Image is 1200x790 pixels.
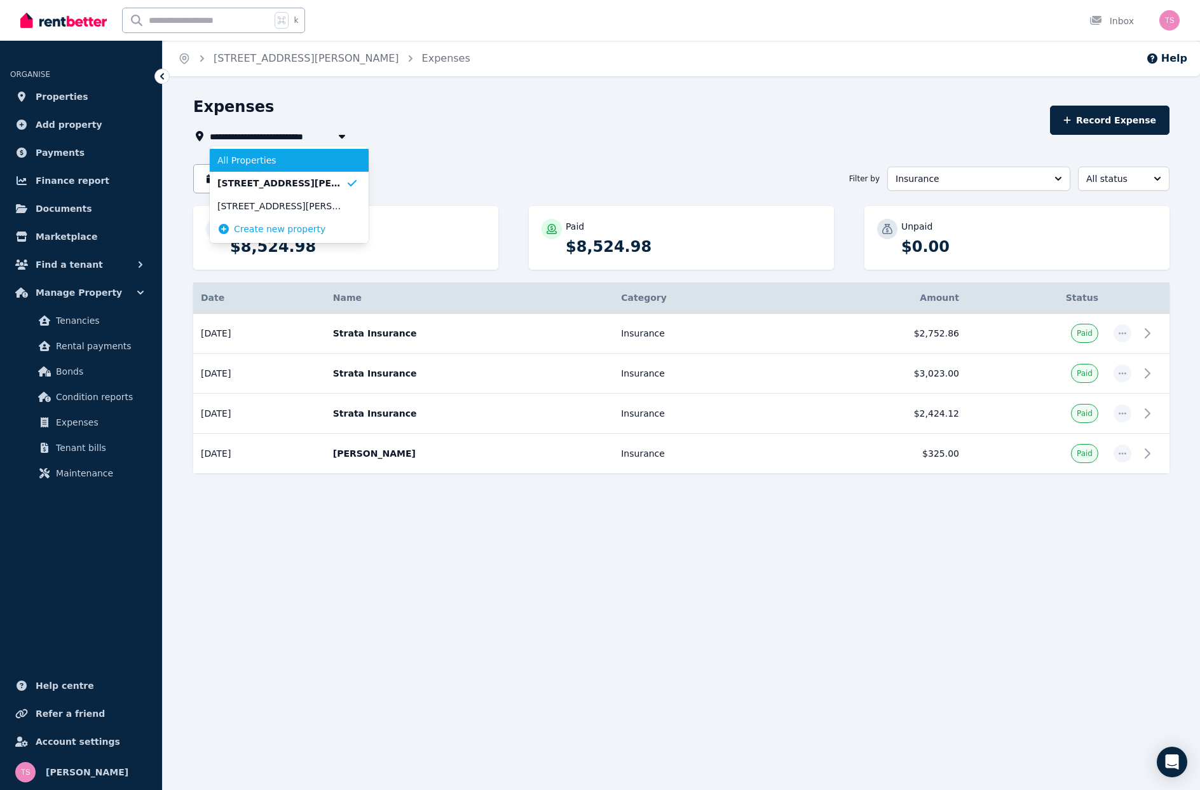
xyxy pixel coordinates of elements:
td: [DATE] [193,314,325,354]
img: RentBetter [20,11,107,30]
a: Properties [10,84,152,109]
button: Manage Property [10,280,152,305]
a: Rental payments [15,333,147,359]
span: Documents [36,201,92,216]
a: Payments [10,140,152,165]
span: Filter by [849,174,880,184]
span: [STREET_ADDRESS][PERSON_NAME] [217,200,346,212]
span: All Properties [217,154,346,167]
span: Refer a friend [36,706,105,721]
a: Expenses [422,52,470,64]
p: Paid [566,220,584,233]
p: Strata Insurance [333,367,606,380]
td: $2,424.12 [791,394,967,434]
a: [STREET_ADDRESS][PERSON_NAME] [214,52,399,64]
nav: Breadcrumb [163,41,486,76]
a: Finance report [10,168,152,193]
button: Record Expense [1050,106,1169,135]
span: Properties [36,89,88,104]
td: Insurance [613,354,790,394]
a: Add property [10,112,152,137]
span: k [294,15,298,25]
td: $3,023.00 [791,354,967,394]
p: Strata Insurance [333,327,606,340]
span: Condition reports [56,389,142,405]
a: Tenant bills [15,435,147,461]
span: Find a tenant [36,257,103,272]
a: Refer a friend [10,701,152,726]
button: All status [1078,167,1169,191]
p: $0.00 [901,237,1157,257]
span: Payments [36,145,85,160]
td: Insurance [613,314,790,354]
span: Bonds [56,364,142,379]
a: Bonds [15,359,147,384]
td: [DATE] [193,354,325,394]
span: Paid [1077,368,1093,378]
th: Name [325,282,613,314]
span: Expenses [56,415,142,430]
td: [DATE] [193,394,325,434]
span: Tenant bills [56,440,142,455]
th: Amount [791,282,967,314]
span: All status [1086,172,1143,185]
img: Tenzin Sangmo [15,762,36,782]
span: Help centre [36,678,94,693]
span: [STREET_ADDRESS][PERSON_NAME] [217,177,346,190]
span: Marketplace [36,229,97,244]
span: [PERSON_NAME] [46,765,128,780]
span: Tenancies [56,313,142,328]
th: Category [613,282,790,314]
a: Help centre [10,673,152,698]
p: Unpaid [901,220,932,233]
p: $8,524.98 [230,237,486,257]
a: Documents [10,196,152,221]
a: Account settings [10,729,152,754]
p: $8,524.98 [566,237,821,257]
span: Insurance [896,172,1044,185]
img: Tenzin Sangmo [1159,10,1180,31]
span: Manage Property [36,285,122,300]
span: Account settings [36,734,120,749]
a: Condition reports [15,384,147,410]
button: Help [1146,51,1187,66]
div: Open Intercom Messenger [1157,747,1187,777]
a: Expenses [15,410,147,435]
span: Paid [1077,328,1093,338]
th: Status [967,282,1106,314]
td: [DATE] [193,434,325,474]
a: Tenancies [15,308,147,333]
div: Inbox [1089,15,1134,27]
span: Finance report [36,173,109,188]
button: Insurance [887,167,1070,191]
td: $325.00 [791,434,967,474]
th: Date [193,282,325,314]
td: Insurance [613,394,790,434]
span: Add property [36,117,102,132]
td: $2,752.86 [791,314,967,354]
span: Paid [1077,448,1093,459]
a: Marketplace [10,224,152,249]
p: [PERSON_NAME] [333,447,606,460]
button: Date filter [193,164,278,193]
button: Find a tenant [10,252,152,277]
td: Insurance [613,434,790,474]
a: Maintenance [15,461,147,486]
span: Rental payments [56,338,142,354]
span: Create new property [234,223,325,235]
h1: Expenses [193,97,274,117]
p: Strata Insurance [333,407,606,420]
span: ORGANISE [10,70,50,79]
span: Paid [1077,408,1093,419]
span: Maintenance [56,466,142,481]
